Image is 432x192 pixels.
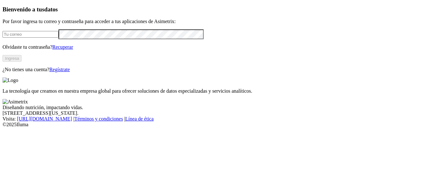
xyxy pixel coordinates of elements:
[3,99,28,105] img: Asimetrix
[3,88,429,94] p: La tecnología que creamos en nuestra empresa global para ofrecer soluciones de datos especializad...
[3,67,429,72] p: ¿No tienes una cuenta?
[44,6,58,13] span: datos
[3,116,429,122] div: Visita : | |
[3,6,429,13] h3: Bienvenido a tus
[17,116,72,121] a: [URL][DOMAIN_NAME]
[3,105,429,110] div: Diseñando nutrición, impactando vidas.
[3,110,429,116] div: [STREET_ADDRESS][US_STATE].
[125,116,154,121] a: Línea de ética
[49,67,70,72] a: Regístrate
[3,44,429,50] p: Olvidaste tu contraseña?
[74,116,123,121] a: Términos y condiciones
[52,44,73,50] a: Recuperar
[3,77,18,83] img: Logo
[3,19,429,24] p: Por favor ingresa tu correo y contraseña para acceder a tus aplicaciones de Asimetrix:
[3,55,22,62] button: Ingresa
[3,122,429,127] div: © 2025 Iluma
[3,31,59,38] input: Tu correo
